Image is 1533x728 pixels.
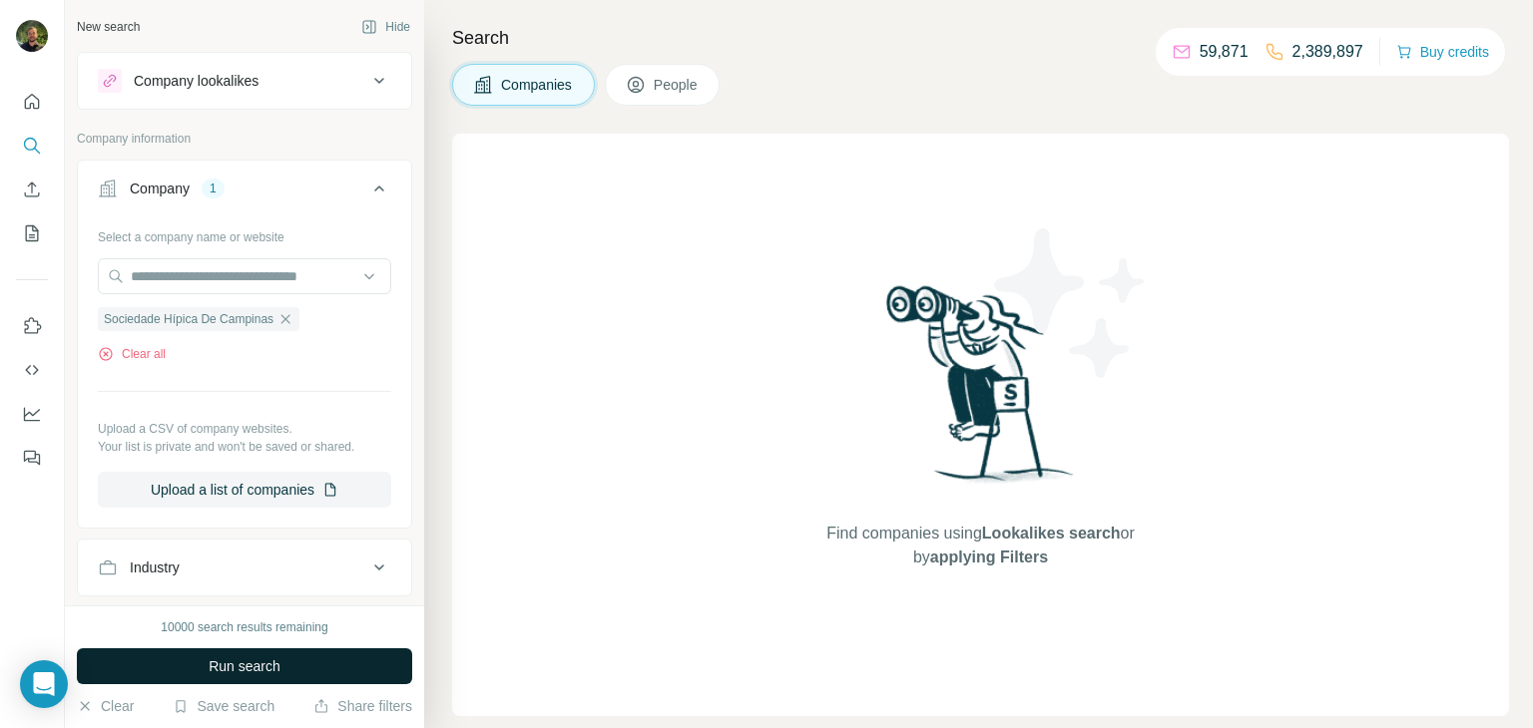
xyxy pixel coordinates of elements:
[16,215,48,251] button: My lists
[209,656,280,676] span: Run search
[104,310,273,328] span: Sociedade Hípica De Campinas
[77,18,140,36] div: New search
[98,220,391,246] div: Select a company name or website
[930,548,1048,565] span: applying Filters
[130,179,190,198] div: Company
[16,440,48,476] button: Feedback
[16,396,48,432] button: Dashboard
[78,165,411,220] button: Company1
[16,20,48,52] img: Avatar
[877,280,1085,503] img: Surfe Illustration - Woman searching with binoculars
[161,618,327,636] div: 10000 search results remaining
[16,84,48,120] button: Quick start
[98,438,391,456] p: Your list is private and won't be saved or shared.
[78,544,411,591] button: Industry
[202,180,225,197] div: 1
[16,352,48,388] button: Use Surfe API
[347,12,424,42] button: Hide
[98,472,391,508] button: Upload a list of companies
[173,696,274,716] button: Save search
[981,213,1161,393] img: Surfe Illustration - Stars
[1396,38,1489,66] button: Buy credits
[654,75,700,95] span: People
[16,308,48,344] button: Use Surfe on LinkedIn
[98,345,166,363] button: Clear all
[77,130,412,148] p: Company information
[1200,40,1249,64] p: 59,871
[16,128,48,164] button: Search
[1292,40,1363,64] p: 2,389,897
[77,648,412,684] button: Run search
[20,660,68,708] div: Open Intercom Messenger
[78,57,411,105] button: Company lookalikes
[501,75,574,95] span: Companies
[982,525,1121,542] span: Lookalikes search
[452,24,1509,52] h4: Search
[98,420,391,438] p: Upload a CSV of company websites.
[134,71,258,91] div: Company lookalikes
[77,696,134,716] button: Clear
[313,696,412,716] button: Share filters
[130,557,180,577] div: Industry
[16,172,48,207] button: Enrich CSV
[820,522,1140,569] span: Find companies using or by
